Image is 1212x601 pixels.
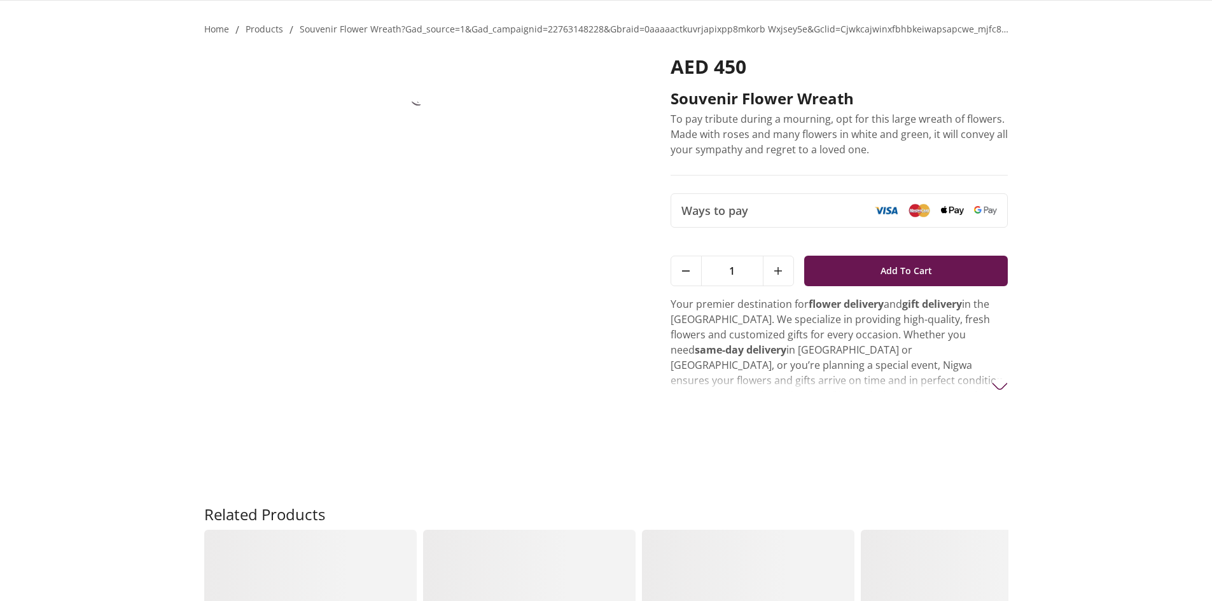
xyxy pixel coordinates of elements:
[941,206,964,216] img: Apple Pay
[671,111,1008,157] p: To pay tribute during a mourning, opt for this large wreath of flowers. Made with roses and many ...
[671,53,746,79] span: AED 450
[992,378,1008,394] img: arrow
[902,297,962,311] strong: gift delivery
[702,256,763,286] span: 1
[875,206,898,215] img: Visa
[387,55,451,119] img: Souvenir flower wreath
[235,22,239,38] li: /
[204,23,229,35] a: Home
[289,22,293,38] li: /
[908,204,931,217] img: Mastercard
[974,206,997,215] img: Google Pay
[204,504,325,525] h2: Related Products
[246,23,283,35] a: products
[681,202,748,219] span: Ways to pay
[671,296,1008,464] p: Your premier destination for and in the [GEOGRAPHIC_DATA]. We specialize in providing high-qualit...
[809,297,884,311] strong: flower delivery
[671,88,1008,109] h2: Souvenir flower wreath
[695,343,786,357] strong: same-day delivery
[881,259,932,282] span: Add To Cart
[804,256,1008,286] button: Add To Cart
